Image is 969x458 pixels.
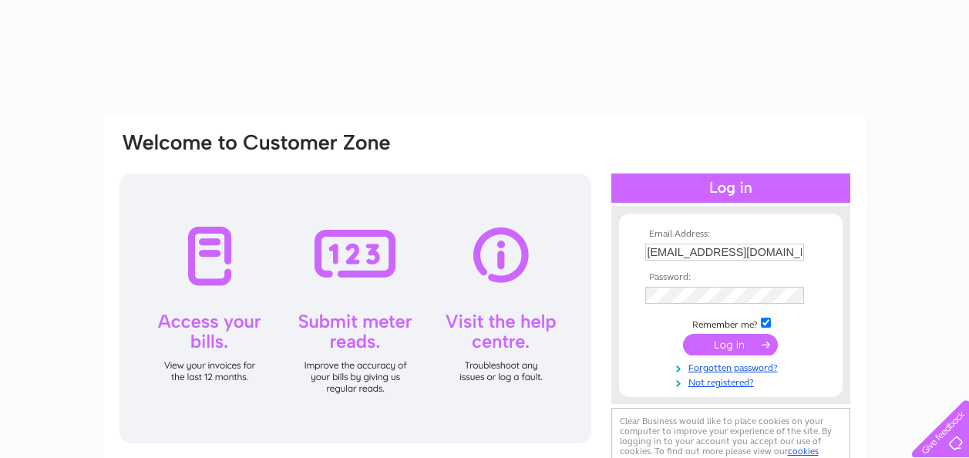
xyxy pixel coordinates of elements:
td: Remember me? [641,315,820,331]
th: Password: [641,272,820,283]
th: Email Address: [641,229,820,240]
a: Forgotten password? [645,359,820,374]
input: Submit [683,334,778,355]
a: Not registered? [645,374,820,389]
